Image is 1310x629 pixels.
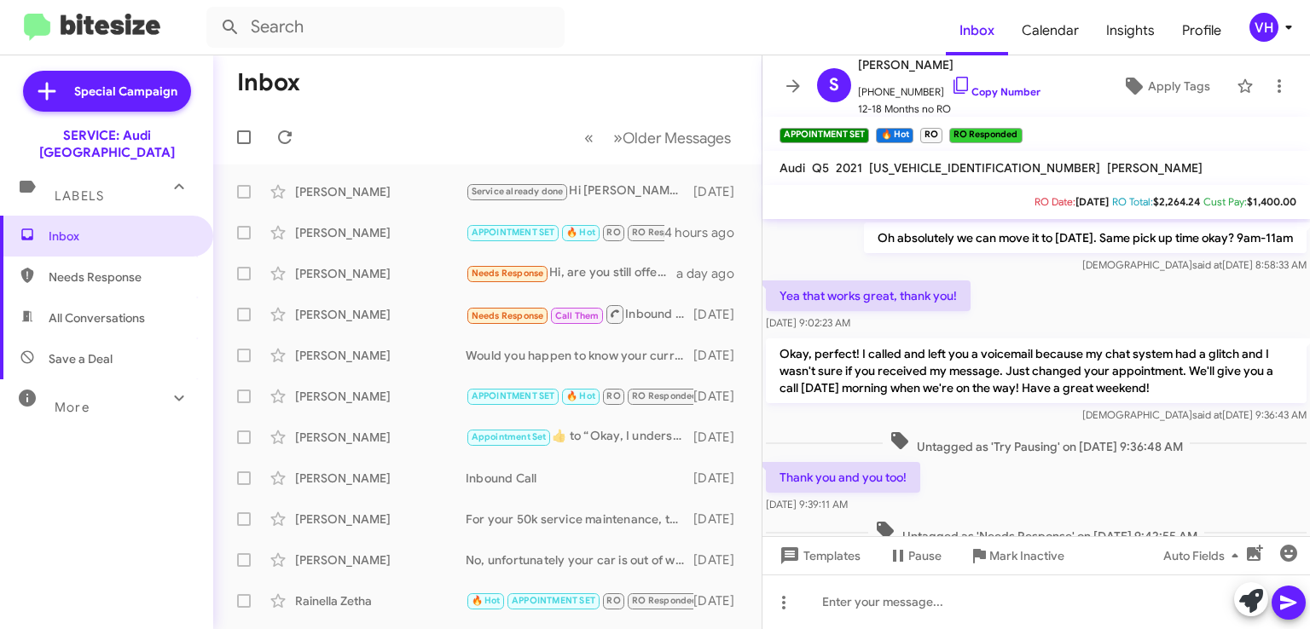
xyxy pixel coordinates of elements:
[23,71,191,112] a: Special Campaign
[1107,160,1203,176] span: [PERSON_NAME]
[49,228,194,245] span: Inbox
[472,390,555,401] span: APPOINTMENT SET
[766,498,848,511] span: [DATE] 9:39:11 AM
[776,540,861,571] span: Templates
[466,182,693,201] div: Hi [PERSON_NAME] this is [PERSON_NAME] at Audi [GEOGRAPHIC_DATA]. I wanted to check in with you a...
[466,427,693,447] div: ​👍​ to “ Okay, I understand. Feel free to reach out if I can help in the future! ”
[295,592,466,609] div: Rainella Zetha
[472,310,544,321] span: Needs Response
[295,224,466,241] div: [PERSON_NAME]
[693,347,748,364] div: [DATE]
[295,265,466,282] div: [PERSON_NAME]
[472,268,544,279] span: Needs Response
[632,227,698,238] span: RO Responded
[858,101,1040,118] span: 12-18 Months no RO
[1247,195,1296,208] span: $1,400.00
[1163,540,1245,571] span: Auto Fields
[908,540,942,571] span: Pause
[472,186,564,197] span: Service already done
[632,390,698,401] span: RO Responded
[574,120,604,155] button: Previous
[55,188,104,204] span: Labels
[466,303,693,325] div: Inbound Call
[676,265,748,282] div: a day ago
[1035,195,1075,208] span: RO Date:
[766,462,920,493] p: Thank you and you too!
[766,316,850,329] span: [DATE] 9:02:23 AM
[693,470,748,487] div: [DATE]
[989,540,1064,571] span: Mark Inactive
[466,347,693,364] div: Would you happen to know your current mileage or an estimate of it so I can look up some options ...
[584,127,594,148] span: «
[874,540,955,571] button: Pause
[762,540,874,571] button: Templates
[1103,71,1228,101] button: Apply Tags
[295,511,466,528] div: [PERSON_NAME]
[868,520,1204,545] span: Untagged as 'Needs Response' on [DATE] 9:42:55 AM
[295,429,466,446] div: [PERSON_NAME]
[1203,195,1247,208] span: Cust Pay:
[766,280,971,311] p: Yea that works great, thank you!
[512,595,595,606] span: APPOINTMENT SET
[951,85,1040,98] a: Copy Number
[1008,6,1093,55] span: Calendar
[858,75,1040,101] span: [PHONE_NUMBER]
[472,431,547,442] span: Appointment Set
[295,306,466,323] div: [PERSON_NAME]
[1082,258,1307,271] span: [DEMOGRAPHIC_DATA] [DATE] 8:58:33 AM
[466,263,676,283] div: Hi, are you still offering car pick ups?
[1153,195,1200,208] span: $2,264.24
[766,338,1307,403] p: Okay, perfect! I called and left you a voicemail because my chat system had a glitch and I wasn't...
[693,511,748,528] div: [DATE]
[693,183,748,200] div: [DATE]
[472,227,555,238] span: APPOINTMENT SET
[466,551,693,568] div: No, unfortunately your car is out of warranty and does not qualify for a loaner.
[295,347,466,364] div: [PERSON_NAME]
[693,429,748,446] div: [DATE]
[55,400,90,415] span: More
[955,540,1078,571] button: Mark Inactive
[74,83,177,100] span: Special Campaign
[812,160,829,176] span: Q5
[49,268,194,286] span: Needs Response
[472,595,501,606] span: 🔥 Hot
[1249,13,1278,42] div: VH
[466,511,693,528] div: For your 50k service maintenance, the estimate before taxes is $562.95. This package includes an ...
[693,551,748,568] div: [DATE]
[1093,6,1168,55] a: Insights
[864,222,1307,253] p: Oh absolutely we can move it to [DATE]. Same pick up time okay? 9am-11am
[693,306,748,323] div: [DATE]
[466,222,664,242] div: Got it! All 4 tires installed is $1,409.26 which includes taxes and promotion. A four-wheel align...
[606,227,620,238] span: RO
[693,388,748,405] div: [DATE]
[632,595,698,606] span: RO Responded
[1168,6,1235,55] a: Profile
[606,595,620,606] span: RO
[606,390,620,401] span: RO
[946,6,1008,55] a: Inbox
[466,591,693,610] div: Great, see you then!
[1112,195,1153,208] span: RO Total:
[295,470,466,487] div: [PERSON_NAME]
[603,120,741,155] button: Next
[49,309,145,326] span: All Conversations
[613,127,623,148] span: »
[780,128,869,143] small: APPOINTMENT SET
[664,224,748,241] div: 4 hours ago
[466,386,693,406] div: Hi [PERSON_NAME], I'm not sure if my message went through. We are waiting on the oil pressure sen...
[836,160,862,176] span: 2021
[693,592,748,609] div: [DATE]
[920,128,942,143] small: RO
[466,470,693,487] div: Inbound Call
[295,183,466,200] div: [PERSON_NAME]
[555,310,600,321] span: Call Them
[295,551,466,568] div: [PERSON_NAME]
[49,350,113,367] span: Save a Deal
[858,55,1040,75] span: [PERSON_NAME]
[206,7,565,48] input: Search
[1082,408,1307,421] span: [DEMOGRAPHIC_DATA] [DATE] 9:36:43 AM
[295,388,466,405] div: [PERSON_NAME]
